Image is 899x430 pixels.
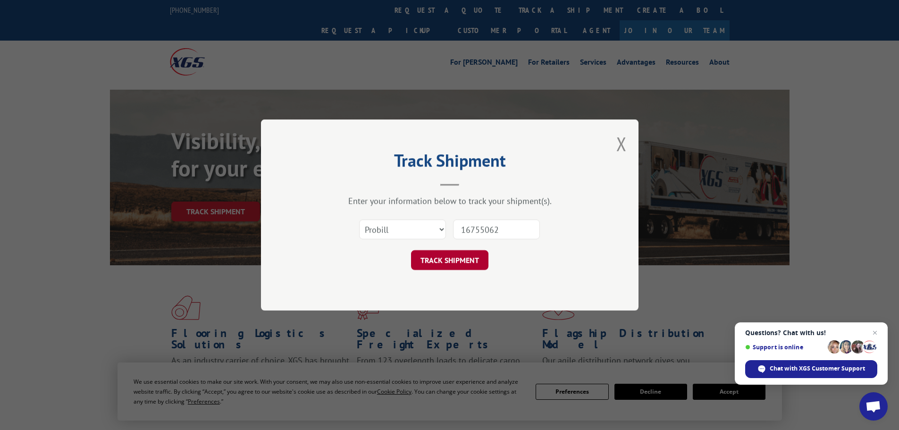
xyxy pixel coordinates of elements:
[770,364,865,373] span: Chat with XGS Customer Support
[411,250,488,270] button: TRACK SHIPMENT
[616,131,627,156] button: Close modal
[308,154,591,172] h2: Track Shipment
[308,195,591,206] div: Enter your information below to track your shipment(s).
[453,219,540,239] input: Number(s)
[745,344,824,351] span: Support is online
[859,392,888,421] div: Open chat
[745,329,877,337] span: Questions? Chat with us!
[745,360,877,378] div: Chat with XGS Customer Support
[869,327,881,338] span: Close chat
